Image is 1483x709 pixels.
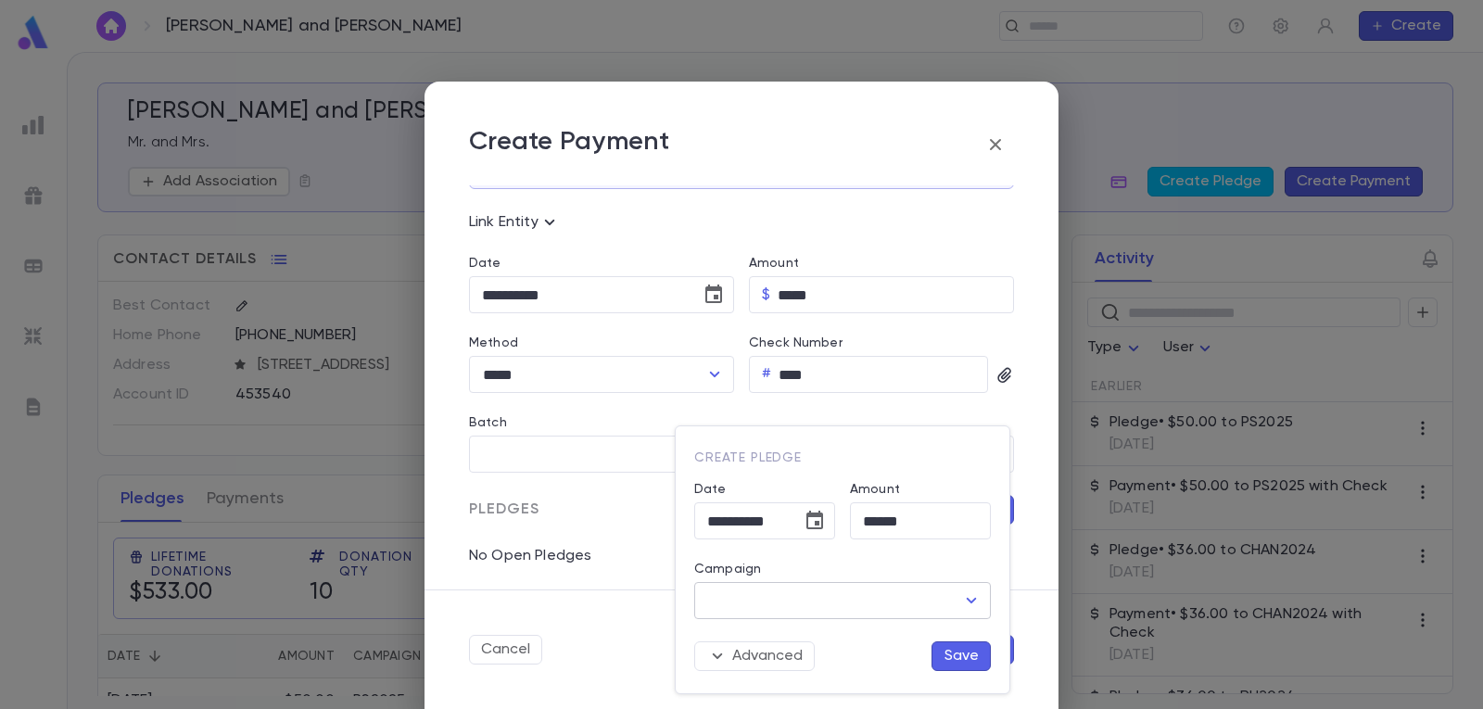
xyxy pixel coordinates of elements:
[932,641,991,671] button: Save
[694,562,761,576] label: Campaign
[694,641,815,671] button: Advanced
[796,502,833,539] button: Choose date, selected date is Sep 8, 2025
[958,588,984,614] button: Open
[694,451,802,464] span: Create Pledge
[850,482,900,497] label: Amount
[694,482,835,497] label: Date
